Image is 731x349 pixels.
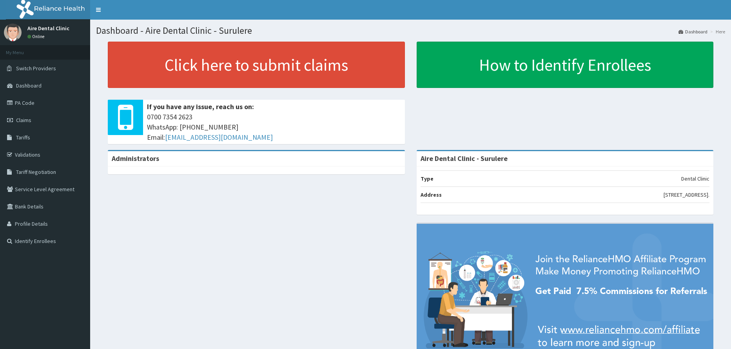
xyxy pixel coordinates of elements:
a: How to Identify Enrollees [417,42,714,88]
b: Type [421,175,434,182]
span: 0700 7354 2623 WhatsApp: [PHONE_NUMBER] Email: [147,112,401,142]
b: If you have any issue, reach us on: [147,102,254,111]
p: Aire Dental Clinic [27,26,69,31]
p: [STREET_ADDRESS]. [664,191,709,199]
span: Switch Providers [16,65,56,72]
span: Claims [16,117,31,124]
strong: Aire Dental Clinic - Surulere [421,154,508,163]
span: Tariff Negotiation [16,168,56,175]
h1: Dashboard - Aire Dental Clinic - Surulere [96,26,725,36]
img: User Image [4,24,22,41]
span: Tariffs [16,134,30,141]
a: Dashboard [678,28,707,35]
li: Here [708,28,725,35]
b: Address [421,191,442,198]
a: Online [27,34,46,39]
span: Dashboard [16,82,42,89]
a: Click here to submit claims [108,42,405,88]
a: [EMAIL_ADDRESS][DOMAIN_NAME] [165,133,273,142]
b: Administrators [112,154,159,163]
p: Dental Clinic [681,175,709,183]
